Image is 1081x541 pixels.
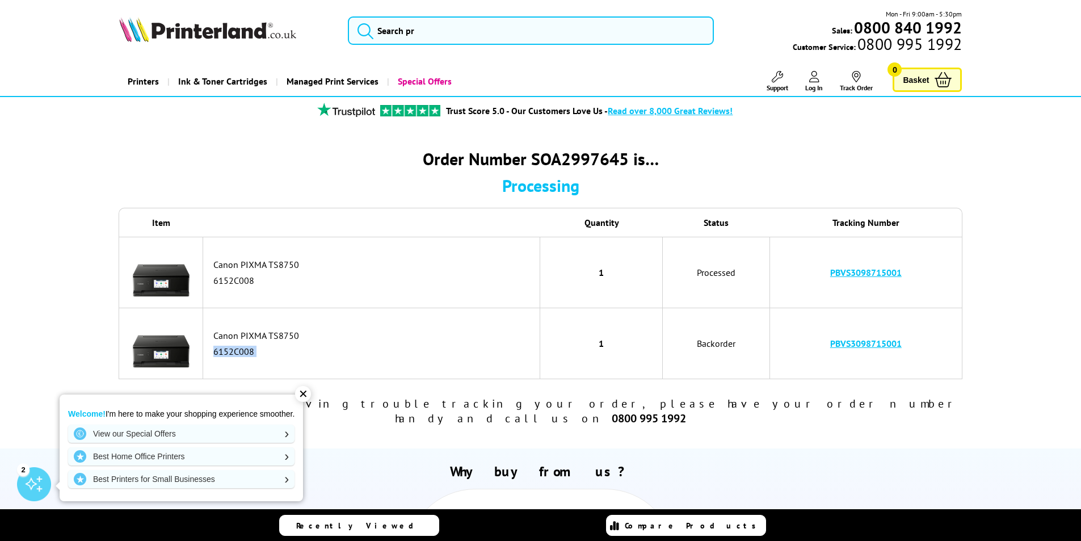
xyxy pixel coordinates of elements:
div: Order Number SOA2997645 is… [119,148,962,170]
td: 1 [540,308,662,379]
th: Quantity [540,208,662,237]
img: Printerland Logo [119,17,296,42]
strong: Welcome! [68,409,106,418]
a: Printers [119,67,167,96]
span: Support [767,83,788,92]
img: trustpilot rating [380,105,440,116]
td: 1 [540,237,662,308]
div: ✕ [295,386,311,402]
span: Recently Viewed [296,521,425,531]
th: Tracking Number [770,208,962,237]
span: Log In [805,83,823,92]
div: Canon PIXMA TS8750 [213,330,535,341]
span: 0800 995 1992 [856,39,962,49]
input: Search pr [348,16,714,45]
span: Compare Products [625,521,762,531]
b: 0800 995 1992 [612,411,686,426]
th: Item [119,208,203,237]
b: 0800 840 1992 [854,17,962,38]
span: Customer Service: [793,39,962,52]
a: Ink & Toner Cartridges [167,67,276,96]
span: Read over 8,000 Great Reviews! [608,105,733,116]
a: PBVS3098715001 [830,267,902,278]
a: Basket 0 [893,68,962,92]
img: trustpilot rating [312,103,380,117]
img: Canon PIXMA TS8750 [133,243,190,300]
a: View our Special Offers [68,425,295,443]
td: Backorder [663,308,771,379]
a: Track Order [840,71,873,92]
a: Best Printers for Small Businesses [68,470,295,488]
div: Canon PIXMA TS8750 [213,259,535,270]
a: Support [767,71,788,92]
span: Sales: [832,25,852,36]
div: Processing [119,174,962,196]
td: Processed [663,237,771,308]
img: Canon PIXMA TS8750 [133,314,190,371]
span: Ink & Toner Cartridges [178,67,267,96]
a: Best Home Office Printers [68,447,295,465]
a: Printerland Logo [119,17,334,44]
a: 0800 840 1992 [852,22,962,33]
a: Log In [805,71,823,92]
div: If you are still having trouble tracking your order, please have your order number handy and call... [119,396,962,426]
h2: Why buy from us? [119,463,962,480]
span: Basket [903,72,929,87]
a: PBVS3098715001 [830,338,902,349]
a: Trust Score 5.0 - Our Customers Love Us -Read over 8,000 Great Reviews! [446,105,733,116]
div: 6152C008 [213,346,535,357]
a: Special Offers [387,67,460,96]
a: Managed Print Services [276,67,387,96]
p: I'm here to make your shopping experience smoother. [68,409,295,419]
div: 2 [17,463,30,476]
div: 6152C008 [213,275,535,286]
a: Compare Products [606,515,766,536]
th: Status [663,208,771,237]
a: Recently Viewed [279,515,439,536]
span: 0 [887,62,902,77]
span: Mon - Fri 9:00am - 5:30pm [886,9,962,19]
